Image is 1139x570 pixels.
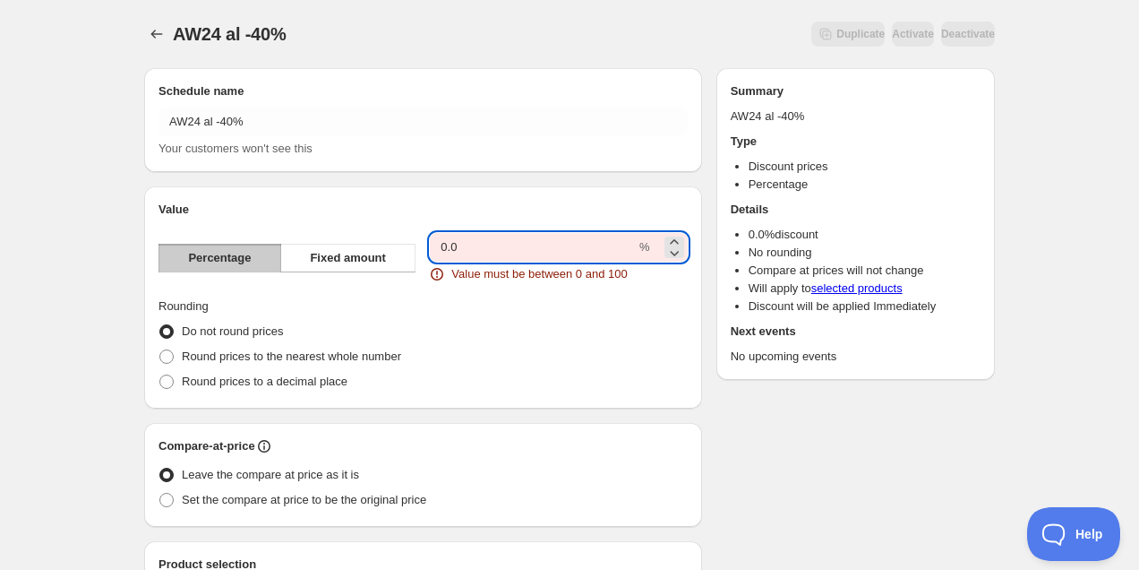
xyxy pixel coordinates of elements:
[749,280,981,298] li: Will apply to
[158,244,281,272] button: Percentage
[182,350,401,363] span: Round prices to the nearest whole number
[182,375,347,388] span: Round prices to a decimal place
[731,323,981,341] h2: Next events
[158,142,313,155] span: Your customers won't see this
[731,108,981,125] p: AW24 al -40%
[182,324,283,338] span: Do not round prices
[1027,507,1121,561] iframe: Toggle Customer Support
[749,158,981,176] li: Discount prices
[158,201,688,219] h2: Value
[182,493,426,506] span: Set the compare at price to be the original price
[144,22,169,47] button: Schedules
[749,244,981,262] li: No rounding
[173,24,287,44] span: AW24 al -40%
[731,133,981,151] h2: Type
[310,249,386,267] span: Fixed amount
[280,244,415,272] button: Fixed amount
[182,468,359,481] span: Leave the compare at price as it is
[188,249,251,267] span: Percentage
[731,348,981,366] p: No upcoming events
[749,298,981,315] li: Discount will be applied Immediately
[749,262,981,280] li: Compare at prices will not change
[731,201,981,219] h2: Details
[451,265,627,283] span: Value must be between 0 and 100
[731,82,981,100] h2: Summary
[158,82,688,100] h2: Schedule name
[158,299,209,313] span: Rounding
[749,176,981,194] li: Percentage
[811,281,903,295] a: selected products
[749,226,981,244] li: 0.0 % discount
[639,240,650,254] span: %
[158,437,255,455] h2: Compare-at-price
